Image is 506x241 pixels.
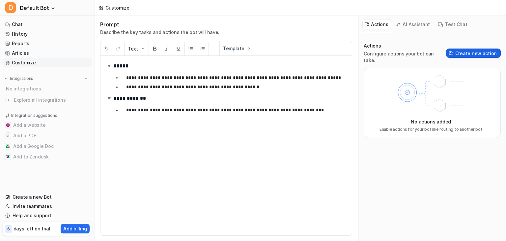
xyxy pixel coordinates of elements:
[161,42,173,56] button: Italic
[185,42,197,56] button: Unordered List
[220,41,255,55] button: Template
[149,42,161,56] button: Bold
[364,51,446,64] p: Configure actions your bot can take.
[100,21,219,28] h1: Prompt
[6,144,10,148] img: Add a Google Doc
[7,226,10,232] p: 6
[394,19,433,29] button: AI Assistant
[100,29,219,36] p: Describe the key tasks and actions the bot will have.
[10,76,33,81] p: Integrations
[173,42,184,56] button: Underline
[116,46,121,51] img: Redo
[379,126,483,132] p: Enable actions for your bot like routing to another bot
[3,192,92,202] a: Create a new Bot
[14,225,50,232] p: days left on trial
[5,2,16,13] span: D
[197,42,209,56] button: Ordered List
[61,224,90,233] button: Add billing
[449,51,453,55] img: Create action
[176,46,181,51] img: Underline
[125,42,149,56] button: Text
[106,62,112,69] img: expand-arrow.svg
[3,95,92,105] a: Explore all integrations
[140,46,145,51] img: Dropdown Down Arrow
[6,155,10,159] img: Add to Zendesk
[3,141,92,152] button: Add a Google DocAdd a Google Doc
[3,29,92,39] a: History
[446,49,501,58] button: Create new action
[3,20,92,29] a: Chat
[6,123,10,127] img: Add a website
[3,202,92,211] a: Invite teammates
[3,211,92,220] a: Help and support
[84,76,88,81] img: menu_add.svg
[3,152,92,162] button: Add to ZendeskAdd to Zendesk
[4,76,9,81] img: expand menu
[14,95,89,105] span: Explore all integrations
[6,134,10,138] img: Add a PDF
[188,46,193,51] img: Unordered List
[3,39,92,48] a: Reports
[3,49,92,58] a: Articles
[105,4,129,11] div: Customize
[11,113,57,119] p: Integration suggestions
[362,19,391,29] button: Actions
[104,46,109,51] img: Undo
[20,3,49,13] span: Default Bot
[3,75,35,82] button: Integrations
[364,43,446,49] p: Actions
[436,19,470,29] button: Test Chat
[100,42,112,56] button: Undo
[112,42,124,56] button: Redo
[3,120,92,130] button: Add a websiteAdd a website
[411,118,451,125] p: No actions added
[246,46,252,51] img: Template
[152,46,157,51] img: Bold
[63,225,87,232] p: Add billing
[5,97,12,103] img: explore all integrations
[4,83,92,94] div: No integrations
[106,95,112,101] img: expand-arrow.svg
[209,42,219,56] button: ─
[164,46,169,51] img: Italic
[3,130,92,141] button: Add a PDFAdd a PDF
[3,58,92,67] a: Customize
[200,46,205,51] img: Ordered List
